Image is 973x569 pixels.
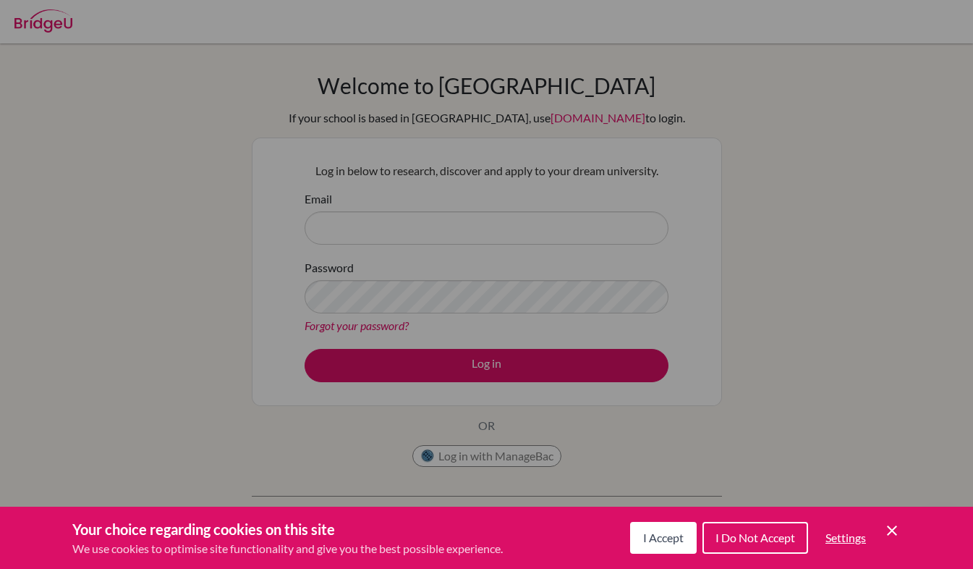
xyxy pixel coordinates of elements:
[630,522,697,554] button: I Accept
[643,531,684,544] span: I Accept
[715,531,795,544] span: I Do Not Accept
[825,531,866,544] span: Settings
[72,540,503,557] p: We use cookies to optimise site functionality and give you the best possible experience.
[702,522,808,554] button: I Do Not Accept
[72,518,503,540] h3: Your choice regarding cookies on this site
[814,523,878,552] button: Settings
[883,522,901,539] button: Save and close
